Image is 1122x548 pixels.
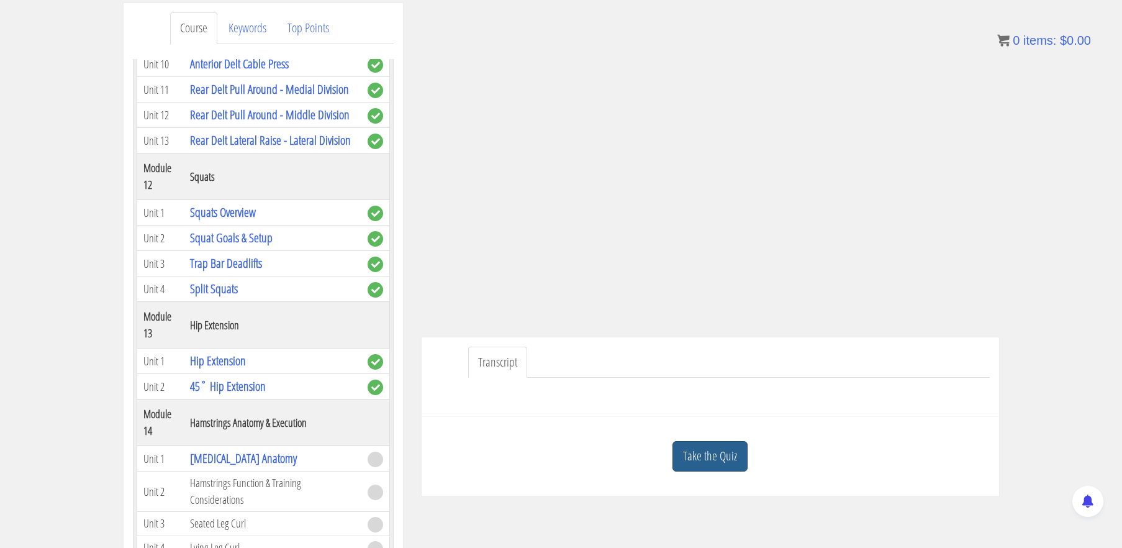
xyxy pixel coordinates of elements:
[368,354,383,370] span: complete
[190,280,238,297] a: Split Squats
[137,200,184,226] td: Unit 1
[190,378,266,395] a: 45˚ Hip Extension
[368,108,383,124] span: complete
[190,106,350,123] a: Rear Delt Pull Around - Middle Division
[184,472,361,512] td: Hamstrings Function & Training Considerations
[137,400,184,446] th: Module 14
[190,204,256,221] a: Squats Overview
[137,446,184,472] td: Unit 1
[278,12,339,44] a: Top Points
[190,55,289,72] a: Anterior Delt Cable Press
[170,12,217,44] a: Course
[184,302,361,349] th: Hip Extension
[468,347,527,378] a: Transcript
[368,57,383,73] span: complete
[137,103,184,128] td: Unit 12
[997,34,1091,47] a: 0 items: $0.00
[190,132,351,148] a: Rear Delt Lateral Raise - Lateral Division
[190,450,297,467] a: [MEDICAL_DATA] Anatomy
[137,77,184,103] td: Unit 11
[368,282,383,298] span: complete
[997,34,1010,47] img: icon11.png
[1060,34,1091,47] bdi: 0.00
[368,134,383,149] span: complete
[368,257,383,272] span: complete
[1060,34,1067,47] span: $
[190,229,273,246] a: Squat Goals & Setup
[672,441,748,472] a: Take the Quiz
[1013,34,1020,47] span: 0
[137,374,184,400] td: Unit 2
[184,153,361,200] th: Squats
[137,472,184,512] td: Unit 2
[184,400,361,446] th: Hamstrings Anatomy & Execution
[190,81,349,98] a: Rear Delt Pull Around - Medial Division
[137,349,184,374] td: Unit 1
[368,231,383,247] span: complete
[137,251,184,276] td: Unit 3
[368,206,383,221] span: complete
[368,380,383,395] span: complete
[137,226,184,251] td: Unit 2
[190,255,262,272] a: Trap Bar Deadlifts
[137,52,184,77] td: Unit 10
[1023,34,1056,47] span: items:
[137,128,184,153] td: Unit 13
[137,512,184,536] td: Unit 3
[219,12,276,44] a: Keywords
[190,352,246,369] a: Hip Extension
[184,512,361,536] td: Seated Leg Curl
[137,302,184,349] th: Module 13
[368,83,383,98] span: complete
[137,153,184,200] th: Module 12
[137,276,184,302] td: Unit 4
